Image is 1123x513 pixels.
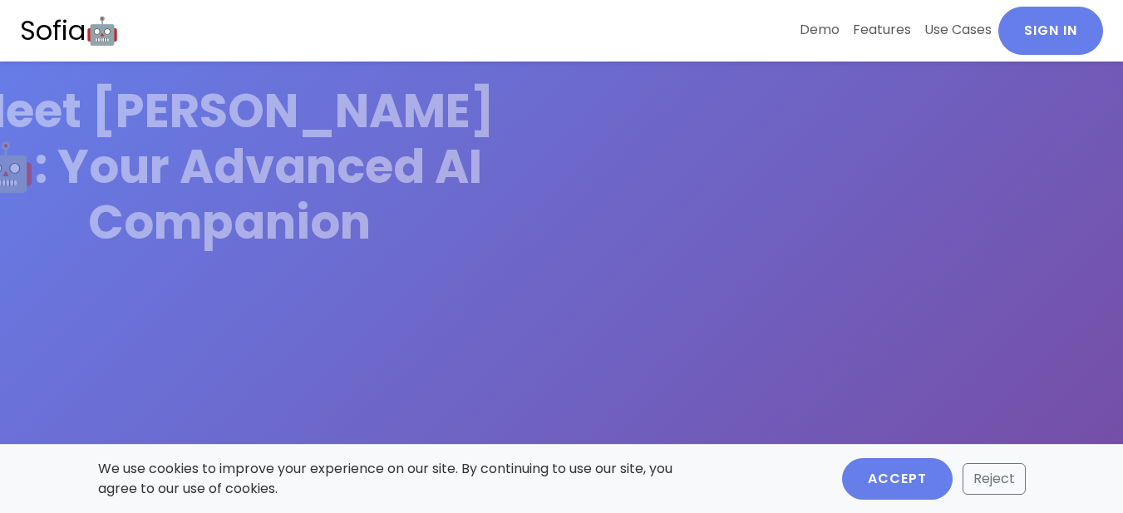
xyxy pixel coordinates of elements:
[998,7,1103,55] a: Sign In
[918,7,998,53] a: Use Cases
[773,343,831,359] small: Real-time
[842,458,953,500] button: Accept
[609,343,686,359] small: Document AI
[263,83,861,251] h1: Meet [PERSON_NAME]🤖: Your Advanced AI Companion
[263,271,861,321] p: Experience the latest AI models with voice chat, document analysis, real-time streaming, and cutt...
[263,387,861,441] a: Experience Sofia🤖 Now
[963,463,1026,495] button: Reject
[98,459,710,499] p: We use cookies to improve your experience on our site. By continuing to use our site, you agree t...
[459,402,658,426] span: Experience Sofia🤖 Now
[308,343,372,359] small: Voice Chat
[472,343,519,359] small: Vision AI
[20,7,119,55] a: Sofia🤖
[793,7,846,53] a: Demo
[846,7,918,53] a: Features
